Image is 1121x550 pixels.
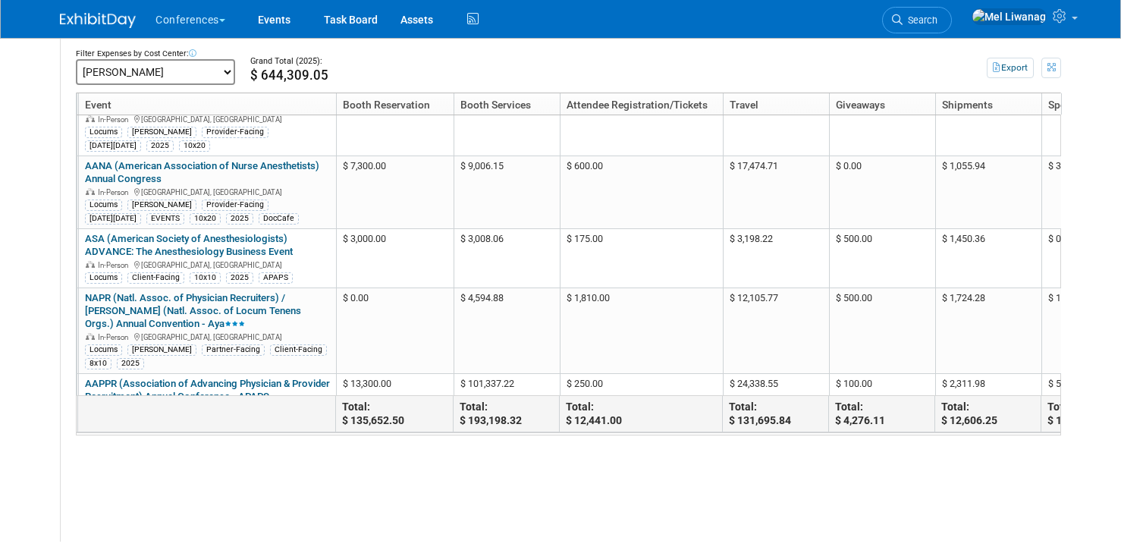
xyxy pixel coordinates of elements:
td: $ 2,311.98 [935,374,1041,447]
td: $ 250.00 [560,374,723,447]
div: Client-Facing [270,344,327,356]
div: Filter Expenses by Cost Center: [76,48,235,59]
div: Partner-Facing [202,344,265,356]
td: $ 7,008.00 [336,83,454,156]
span: In-Person [98,333,133,341]
div: 2025 [226,272,253,284]
td: Total: $ 131,695.84 [722,396,828,432]
td: $ 0.00 [336,288,454,374]
td: $ 500.00 [829,288,935,374]
td: $ 1,055.94 [935,156,1041,229]
td: $ 3,198.22 [723,229,829,288]
span: Search [903,14,937,26]
td: $ 4,594.88 [454,288,560,374]
img: Mel Liwanag [972,8,1047,25]
td: $ 7,300.00 [336,156,454,229]
div: Locums [85,272,122,284]
img: In-Person Event [86,261,95,269]
td: Total: $ 12,606.25 [934,396,1041,432]
td: $ 3,008.06 [454,229,560,288]
th: Booth Services [454,93,560,115]
img: ExhibitDay [60,13,136,28]
div: [GEOGRAPHIC_DATA], [GEOGRAPHIC_DATA] [85,186,331,197]
div: Locums [85,200,122,211]
div: Locums [85,127,122,138]
div: [PERSON_NAME] [127,127,196,138]
div: 8x10 [85,358,111,369]
img: In-Person Event [86,188,95,196]
div: 2025 [146,140,174,152]
div: [DATE][DATE] [85,213,141,225]
td: $ 24,338.55 [723,374,829,447]
td: $ 1,810.00 [560,288,723,374]
td: Total: $ 4,276.11 [828,396,934,432]
td: $ 101,337.22 [454,374,560,447]
td: $ 600.00 [560,156,723,229]
th: Attendee Registration/Tickets [560,93,723,115]
td: Total: $ 12,441.00 [559,396,722,432]
td: $ 17,474.71 [723,156,829,229]
td: $ 9,006.15 [454,156,560,229]
th: Shipments [935,93,1041,115]
img: In-Person Event [86,115,95,123]
td: $ 0.00 [829,156,935,229]
td: $ 6,959.39 [723,83,829,156]
a: Search [882,7,952,33]
div: 10x10 [190,272,221,284]
div: 2025 [226,213,253,225]
th: Travel [723,93,829,115]
div: [GEOGRAPHIC_DATA], [GEOGRAPHIC_DATA] [85,113,331,124]
td: $ 0.00 [829,83,935,156]
a: AAPPR (Association of Advancing Physician & Provider Recruitment) Annual Conference - APAPS [85,378,330,402]
td: $ 175.00 [560,229,723,288]
td: $ 3,000.00 [336,229,454,288]
div: EVENTS [146,213,184,225]
div: Provider-Facing [202,127,268,138]
div: DocCafe [259,213,299,225]
div: $ 644,309.05 [250,68,923,83]
div: [DATE][DATE] [85,140,141,152]
th: Event [78,93,336,115]
td: $ 13,300.00 [336,374,454,447]
td: $ 12,105.77 [723,288,829,374]
img: In-Person Event [86,333,95,341]
td: $ 100.00 [829,374,935,447]
div: Client-Facing [127,272,184,284]
span: In-Person [98,115,133,124]
div: [PERSON_NAME] [127,200,196,211]
td: $ 449.86 [935,83,1041,156]
a: AANA (American Association of Nurse Anesthetists) Annual Congress [85,160,319,184]
td: $ 500.00 [829,229,935,288]
div: APAPS [259,272,293,284]
td: $ 1,724.28 [935,288,1041,374]
th: Booth Reservation [336,93,454,115]
td: $ 0.00 [560,83,723,156]
div: Locums [85,344,122,356]
div: [GEOGRAPHIC_DATA], [GEOGRAPHIC_DATA] [85,259,331,270]
td: $ 1,450.36 [935,229,1041,288]
span: In-Person [98,261,133,269]
div: [PERSON_NAME] [127,344,196,356]
td: Total: $ 135,652.50 [335,396,453,432]
div: 10x20 [190,213,221,225]
button: Export [987,58,1034,78]
div: 10x20 [179,140,210,152]
div: [GEOGRAPHIC_DATA], [GEOGRAPHIC_DATA] [85,331,331,342]
td: $ 7,230.98 [454,83,560,156]
a: NAPR (Natl. Assoc. of Physician Recruiters) / [PERSON_NAME] (Natl. Assoc. of Locum Tenens Orgs.) ... [85,292,301,329]
div: Provider-Facing [202,200,268,211]
span: In-Person [98,188,133,196]
div: 2025 [117,358,144,369]
div: Grand Total (2025): [250,55,923,68]
a: ASA (American Society of Anesthesiologists) ADVANCE: The Anesthesiology Business Event [85,233,293,257]
th: Giveaways [829,93,935,115]
td: Total: $ 193,198.32 [453,396,559,432]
